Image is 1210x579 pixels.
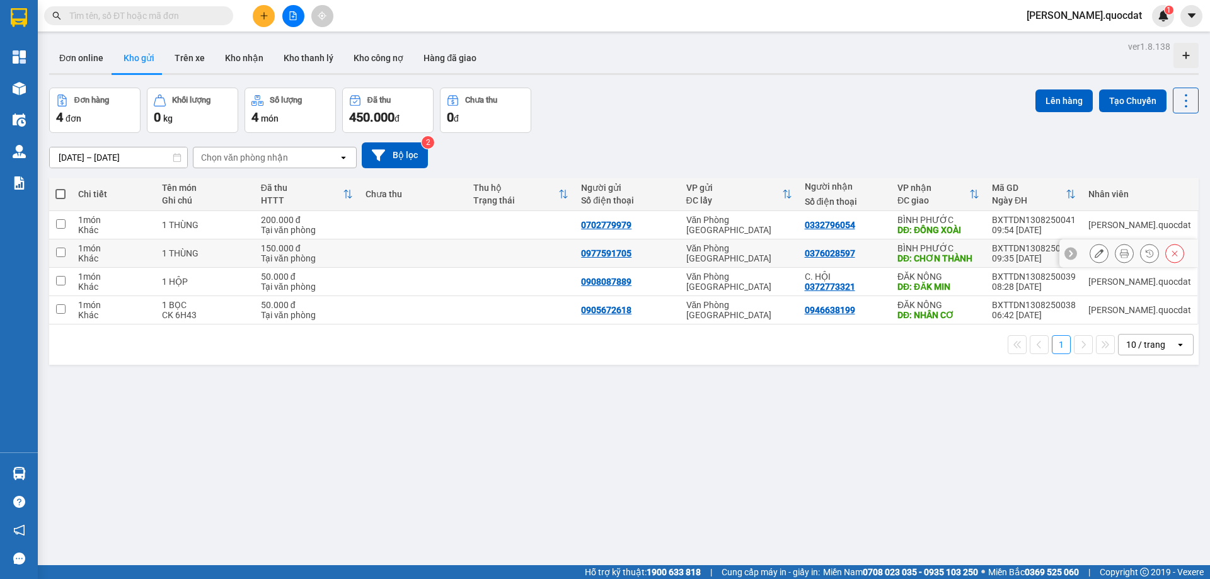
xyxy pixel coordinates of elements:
div: 1 món [78,215,149,225]
button: Kho gửi [113,43,164,73]
div: Nhân viên [1088,189,1191,199]
th: Toggle SortBy [255,178,359,211]
div: 1 BỌC [162,300,248,310]
div: 09:54 [DATE] [992,225,1076,235]
span: search [52,11,61,20]
svg: open [1175,340,1185,350]
span: copyright [1140,568,1149,576]
div: Thu hộ [473,183,558,193]
span: đơn [66,113,81,123]
div: 1 món [78,272,149,282]
div: simon.quocdat [1088,220,1191,230]
button: Đã thu450.000đ [342,88,434,133]
div: 1 món [78,243,149,253]
div: 0332796054 [805,220,855,230]
div: 06:42 [DATE] [992,310,1076,320]
button: Khối lượng0kg [147,88,238,133]
div: ver 1.8.138 [1128,40,1170,54]
span: notification [13,524,25,536]
div: Tại văn phòng [261,225,353,235]
div: Văn Phòng [GEOGRAPHIC_DATA] [686,243,792,263]
div: Tạo kho hàng mới [1173,43,1199,68]
div: VP nhận [897,183,969,193]
div: Chi tiết [78,189,149,199]
img: logo-vxr [11,8,27,27]
span: Cung cấp máy in - giấy in: [722,565,820,579]
strong: 0708 023 035 - 0935 103 250 [863,567,978,577]
div: 0946638199 [805,305,855,315]
th: Toggle SortBy [680,178,798,211]
span: đ [395,113,400,123]
div: CK 6H43 [162,310,248,320]
div: ĐĂK NÔNG [897,272,979,282]
div: 1 món [78,300,149,310]
div: ĐĂK NÔNG [897,300,979,310]
div: Khác [78,310,149,320]
div: Người nhận [805,181,885,192]
div: Chọn văn phòng nhận [201,151,288,164]
span: | [710,565,712,579]
div: BXTTDN1308250041 [992,215,1076,225]
span: | [1088,565,1090,579]
span: Hỗ trợ kỹ thuật: [585,565,701,579]
span: question-circle [13,496,25,508]
button: Chưa thu0đ [440,88,531,133]
sup: 1 [1165,6,1173,14]
div: Văn Phòng [GEOGRAPHIC_DATA] [686,215,792,235]
div: 1 HỘP [162,277,248,287]
div: ĐC lấy [686,195,782,205]
img: warehouse-icon [13,145,26,158]
div: BÌNH PHƯỚC [897,215,979,225]
div: DĐ: ĐĂK MIN [897,282,979,292]
div: VP gửi [686,183,782,193]
span: [PERSON_NAME].quocdat [1017,8,1152,23]
button: Kho nhận [215,43,274,73]
div: Số điện thoại [805,197,885,207]
div: Văn Phòng [GEOGRAPHIC_DATA] [686,300,792,320]
div: 09:35 [DATE] [992,253,1076,263]
button: Đơn online [49,43,113,73]
div: Chưa thu [366,189,461,199]
div: Tên món [162,183,248,193]
button: Trên xe [164,43,215,73]
button: Bộ lọc [362,142,428,168]
div: Ghi chú [162,195,248,205]
span: ⚪️ [981,570,985,575]
span: file-add [289,11,297,20]
strong: 0369 525 060 [1025,567,1079,577]
div: HTTT [261,195,343,205]
sup: 2 [422,136,434,149]
div: Tại văn phòng [261,282,353,292]
span: 4 [251,110,258,125]
div: Người gửi [581,183,673,193]
img: warehouse-icon [13,82,26,95]
button: Lên hàng [1035,89,1093,112]
div: BXTTDN1308250039 [992,272,1076,282]
strong: 1900 633 818 [647,567,701,577]
div: 50.000 đ [261,300,353,310]
span: 450.000 [349,110,395,125]
div: 0977591705 [581,248,631,258]
div: Số lượng [270,96,302,105]
div: simon.quocdat [1088,277,1191,287]
div: Đã thu [261,183,343,193]
div: 0905672618 [581,305,631,315]
div: Sửa đơn hàng [1090,244,1109,263]
button: Kho công nợ [343,43,413,73]
div: 08:28 [DATE] [992,282,1076,292]
button: Đơn hàng4đơn [49,88,141,133]
button: caret-down [1180,5,1202,27]
div: 0372773321 [805,282,855,292]
div: 10 / trang [1126,338,1165,351]
th: Toggle SortBy [891,178,986,211]
span: 0 [154,110,161,125]
div: Mã GD [992,183,1066,193]
div: Khác [78,253,149,263]
button: aim [311,5,333,27]
div: DĐ: CHƠN THÀNH [897,253,979,263]
input: Tìm tên, số ĐT hoặc mã đơn [69,9,218,23]
span: Miền Bắc [988,565,1079,579]
div: Đơn hàng [74,96,109,105]
span: 0 [447,110,454,125]
div: Tại văn phòng [261,310,353,320]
